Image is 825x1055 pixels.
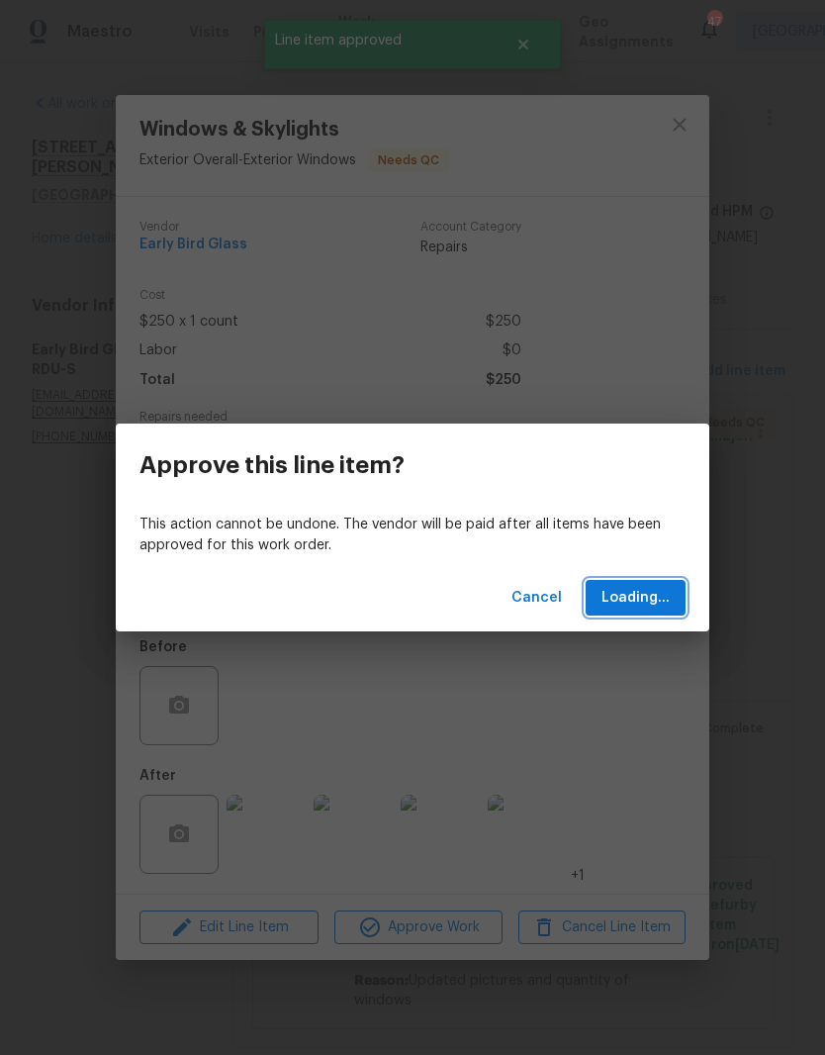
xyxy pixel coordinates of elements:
[139,451,405,479] h3: Approve this line item?
[504,580,570,617] button: Cancel
[511,586,562,611] span: Cancel
[586,580,686,617] button: Loading...
[139,515,686,556] p: This action cannot be undone. The vendor will be paid after all items have been approved for this...
[601,586,670,611] span: Loading...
